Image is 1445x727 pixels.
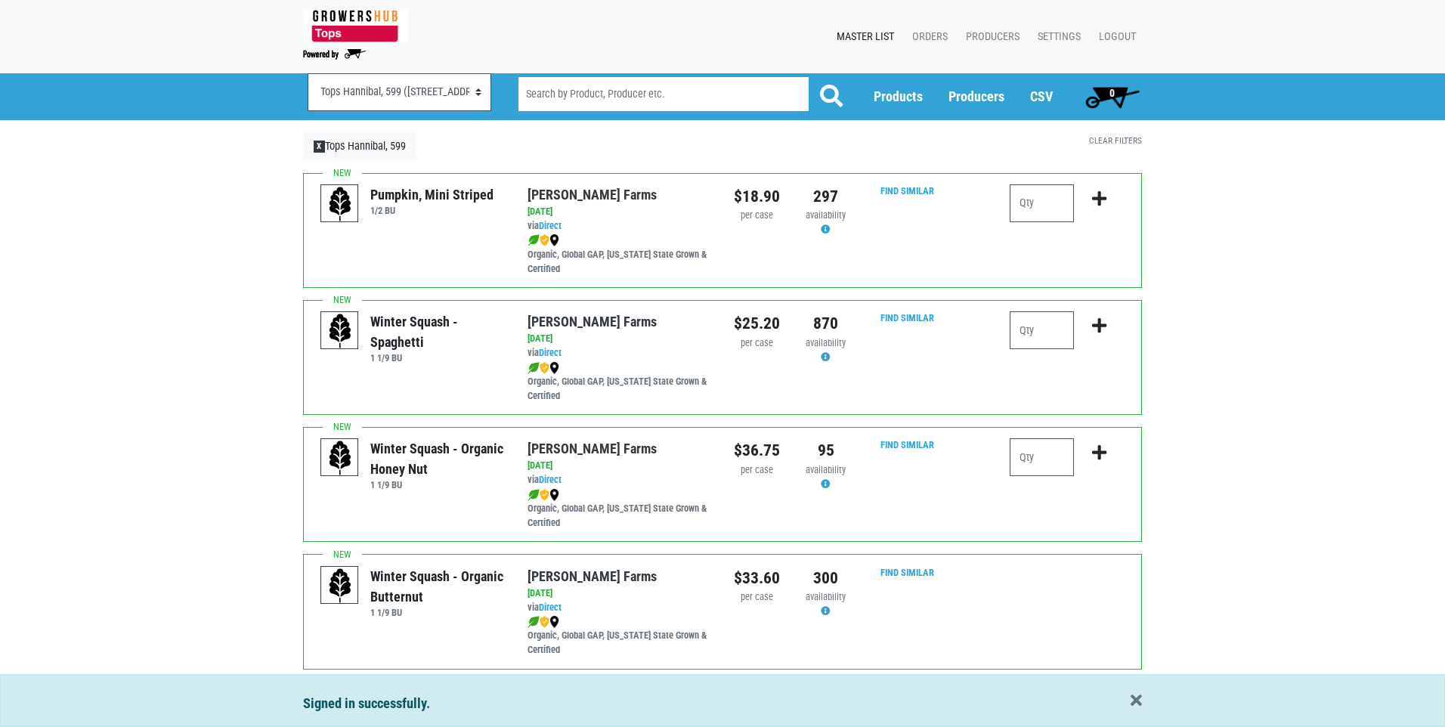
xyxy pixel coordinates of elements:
[880,567,934,578] a: Find Similar
[528,487,711,531] div: Organic, Global GAP, [US_STATE] State Grown & Certified
[806,464,846,475] span: availability
[528,187,657,203] a: [PERSON_NAME] Farms
[734,209,780,223] div: per case
[734,566,780,590] div: $33.60
[1109,87,1115,99] span: 0
[549,616,559,628] img: map_marker-0e94453035b3232a4d21701695807de9.png
[528,473,711,487] div: via
[803,590,849,619] div: Availability may be subject to change.
[321,185,359,223] img: placeholder-variety-43d6402dacf2d531de610a020419775a.svg
[528,362,540,374] img: leaf-e5c59151409436ccce96b2ca1b28e03c.png
[528,205,711,219] div: [DATE]
[528,332,711,346] div: [DATE]
[954,23,1026,51] a: Producers
[1010,438,1074,476] input: Qty
[303,49,366,60] img: Powered by Big Wheelbarrow
[1030,88,1053,104] a: CSV
[528,616,540,628] img: leaf-e5c59151409436ccce96b2ca1b28e03c.png
[1089,135,1142,146] a: Clear Filters
[370,352,504,363] h6: 1 1/9 BU
[803,463,849,492] div: Availability may be subject to change.
[370,479,504,490] h6: 1 1/9 BU
[1087,23,1142,51] a: Logout
[880,439,934,450] a: Find Similar
[803,311,849,336] div: 870
[734,336,780,351] div: per case
[540,234,549,246] img: safety-e55c860ca8c00a9c171001a62a92dabd.png
[528,489,540,501] img: leaf-e5c59151409436ccce96b2ca1b28e03c.png
[370,566,504,607] div: Winter Squash - Organic Butternut
[539,220,562,231] a: Direct
[734,438,780,462] div: $36.75
[370,311,504,352] div: Winter Squash - Spaghetti
[528,459,711,473] div: [DATE]
[303,132,416,161] a: XTops Hannibal, 599
[303,10,408,42] img: 279edf242af8f9d49a69d9d2afa010fb.png
[528,234,711,277] div: Organic, Global GAP, [US_STATE] State Grown & Certified
[528,586,711,601] div: [DATE]
[734,311,780,336] div: $25.20
[303,693,1142,714] div: Signed in successfully.
[1010,311,1074,349] input: Qty
[528,234,540,246] img: leaf-e5c59151409436ccce96b2ca1b28e03c.png
[1010,184,1074,222] input: Qty
[803,184,849,209] div: 297
[528,601,711,615] div: via
[539,602,562,613] a: Direct
[806,591,846,602] span: availability
[528,614,711,657] div: Organic, Global GAP, [US_STATE] State Grown & Certified
[825,23,900,51] a: Master List
[540,489,549,501] img: safety-e55c860ca8c00a9c171001a62a92dabd.png
[528,441,657,456] a: [PERSON_NAME] Farms
[528,314,657,329] a: [PERSON_NAME] Farms
[321,312,359,350] img: placeholder-variety-43d6402dacf2d531de610a020419775a.svg
[948,88,1004,104] a: Producers
[314,141,325,153] span: X
[803,209,849,237] div: Availability may be subject to change.
[540,362,549,374] img: safety-e55c860ca8c00a9c171001a62a92dabd.png
[528,568,657,584] a: [PERSON_NAME] Farms
[806,337,846,348] span: availability
[1026,23,1087,51] a: Settings
[549,489,559,501] img: map_marker-0e94453035b3232a4d21701695807de9.png
[321,567,359,605] img: placeholder-variety-43d6402dacf2d531de610a020419775a.svg
[880,185,934,196] a: Find Similar
[539,474,562,485] a: Direct
[528,219,711,234] div: via
[900,23,954,51] a: Orders
[1078,82,1146,112] a: 0
[370,184,494,205] div: Pumpkin, Mini Striped
[370,438,504,479] div: Winter Squash - Organic Honey Nut
[734,463,780,478] div: per case
[803,336,849,365] div: Availability may be subject to change.
[734,590,780,605] div: per case
[549,234,559,246] img: map_marker-0e94453035b3232a4d21701695807de9.png
[370,607,504,618] h6: 1 1/9 BU
[806,209,846,221] span: availability
[874,88,923,104] a: Products
[549,362,559,374] img: map_marker-0e94453035b3232a4d21701695807de9.png
[803,566,849,590] div: 300
[528,360,711,404] div: Organic, Global GAP, [US_STATE] State Grown & Certified
[528,346,711,360] div: via
[370,205,494,216] h6: 1/2 BU
[540,616,549,628] img: safety-e55c860ca8c00a9c171001a62a92dabd.png
[539,347,562,358] a: Direct
[518,77,809,111] input: Search by Product, Producer etc.
[734,184,780,209] div: $18.90
[803,438,849,462] div: 95
[880,312,934,323] a: Find Similar
[321,439,359,477] img: placeholder-variety-43d6402dacf2d531de610a020419775a.svg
